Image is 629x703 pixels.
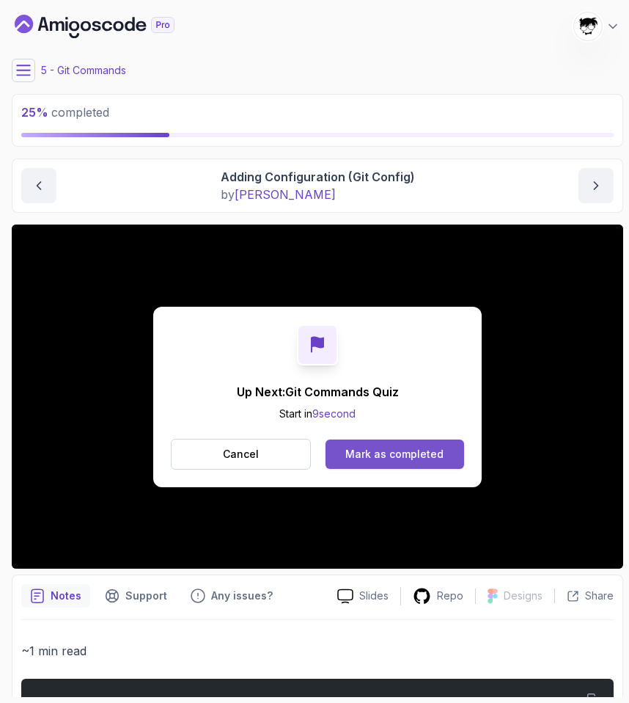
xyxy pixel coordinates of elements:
span: 9 second [312,407,356,420]
p: Adding Configuration (Git Config) [221,168,415,186]
span: [PERSON_NAME] [235,187,336,202]
img: user profile image [574,12,602,40]
p: Slides [359,589,389,603]
iframe: 3 - Adding configuration (git config) [12,225,623,569]
p: Start in [237,407,399,421]
button: Share [554,589,614,603]
p: ~1 min read [21,641,614,661]
button: Feedback button [182,584,282,608]
button: next content [578,168,614,203]
button: notes button [21,584,90,608]
div: Mark as completed [345,447,444,462]
button: user profile image [573,12,620,41]
button: Support button [96,584,176,608]
p: Repo [437,589,463,603]
button: previous content [21,168,56,203]
a: Slides [325,589,400,604]
p: Any issues? [211,589,273,603]
span: completed [21,105,109,120]
p: Designs [504,589,542,603]
p: Up Next: Git Commands Quiz [237,383,399,401]
a: Repo [401,587,475,605]
a: Dashboard [15,15,208,38]
p: Notes [51,589,81,603]
p: Cancel [223,447,259,462]
span: 25 % [21,105,48,120]
button: Cancel [171,439,311,470]
p: by [221,186,415,203]
button: Mark as completed [325,440,464,469]
p: Support [125,589,167,603]
p: 5 - Git Commands [41,63,126,78]
p: Share [585,589,614,603]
